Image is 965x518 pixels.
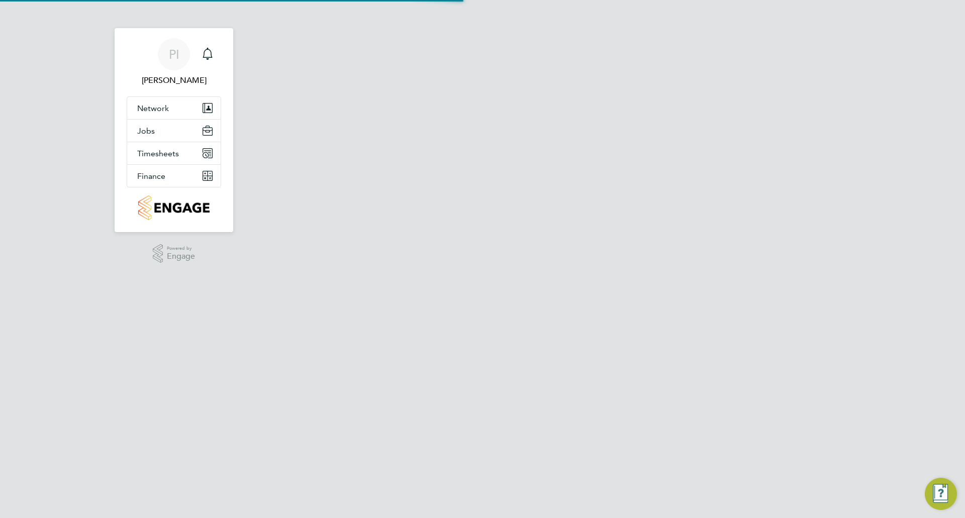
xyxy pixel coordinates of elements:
span: Timesheets [137,149,179,158]
span: Plamen Ivanov [127,74,221,86]
span: Engage [167,252,195,261]
a: Powered byEngage [153,244,196,263]
span: Network [137,103,169,113]
a: Go to home page [127,195,221,220]
button: Timesheets [127,142,221,164]
span: Jobs [137,126,155,136]
span: Powered by [167,244,195,253]
nav: Main navigation [115,28,233,232]
button: Jobs [127,120,221,142]
a: PI[PERSON_NAME] [127,38,221,86]
img: countryside-properties-logo-retina.png [138,195,209,220]
button: Network [127,97,221,119]
span: Finance [137,171,165,181]
button: Finance [127,165,221,187]
span: PI [169,48,179,61]
button: Engage Resource Center [925,478,957,510]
